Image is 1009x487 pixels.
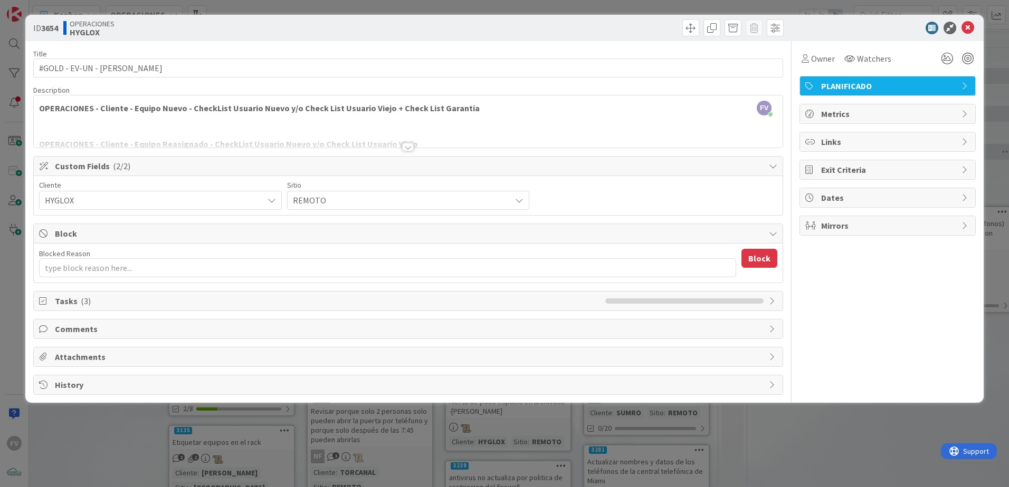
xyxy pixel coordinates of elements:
span: Owner [811,52,835,65]
span: Tasks [55,295,600,307]
span: Links [821,135,956,148]
input: type card name here... [33,59,783,77]
div: Cliente [39,181,282,189]
span: FV [757,101,772,115]
span: Comments [55,323,764,335]
span: Exit Criteria [821,163,956,176]
span: History [55,378,764,391]
span: Attachments [55,350,764,363]
label: Blocked Reason [39,249,90,258]
span: OPERACIONES [70,20,115,28]
span: Metrics [821,108,956,120]
button: Block [741,249,777,268]
span: Mirrors [821,219,956,232]
span: REMOTO [293,193,506,208]
label: Title [33,49,47,59]
strong: OPERACIONES - Cliente - Equipo Nuevo - CheckList Usuario Nuevo y/o Check List Usuario Viejo + Che... [39,103,480,113]
span: HYGLOX [45,193,258,208]
span: ( 2/2 ) [113,161,130,171]
span: Support [22,2,48,14]
b: HYGLOX [70,28,115,36]
div: Sitio [287,181,530,189]
span: Custom Fields [55,160,764,172]
b: 3654 [41,23,58,33]
span: ( 3 ) [81,296,91,306]
span: PLANIFICADO [821,80,956,92]
span: Dates [821,191,956,204]
span: ID [33,22,58,34]
span: Block [55,227,764,240]
span: Watchers [857,52,891,65]
span: Description [33,85,70,95]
